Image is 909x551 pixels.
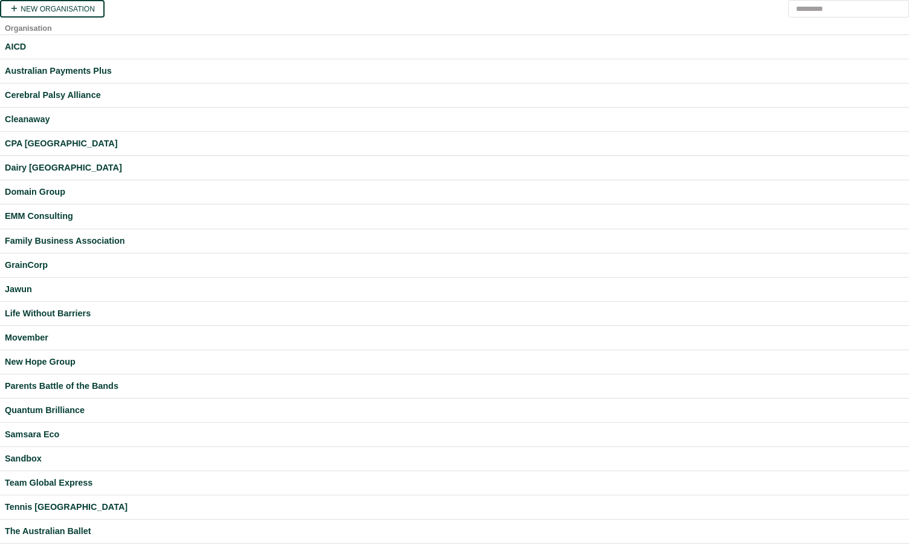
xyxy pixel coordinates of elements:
[5,403,904,417] a: Quantum Brilliance
[5,379,904,393] a: Parents Battle of the Bands
[5,307,904,321] a: Life Without Barriers
[5,428,904,442] a: Samsara Eco
[5,524,904,538] a: The Australian Ballet
[5,452,904,466] a: Sandbox
[5,185,904,199] a: Domain Group
[5,209,904,223] a: EMM Consulting
[5,282,904,296] a: Jawun
[5,331,904,345] a: Movember
[5,88,904,102] a: Cerebral Palsy Alliance
[5,137,904,151] a: CPA [GEOGRAPHIC_DATA]
[5,476,904,490] a: Team Global Express
[5,40,904,54] a: AICD
[5,64,904,78] a: Australian Payments Plus
[5,161,904,175] a: Dairy [GEOGRAPHIC_DATA]
[5,500,904,514] a: Tennis [GEOGRAPHIC_DATA]
[5,234,904,248] a: Family Business Association
[5,112,904,126] a: Cleanaway
[5,258,904,272] a: GrainCorp
[5,355,904,369] a: New Hope Group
